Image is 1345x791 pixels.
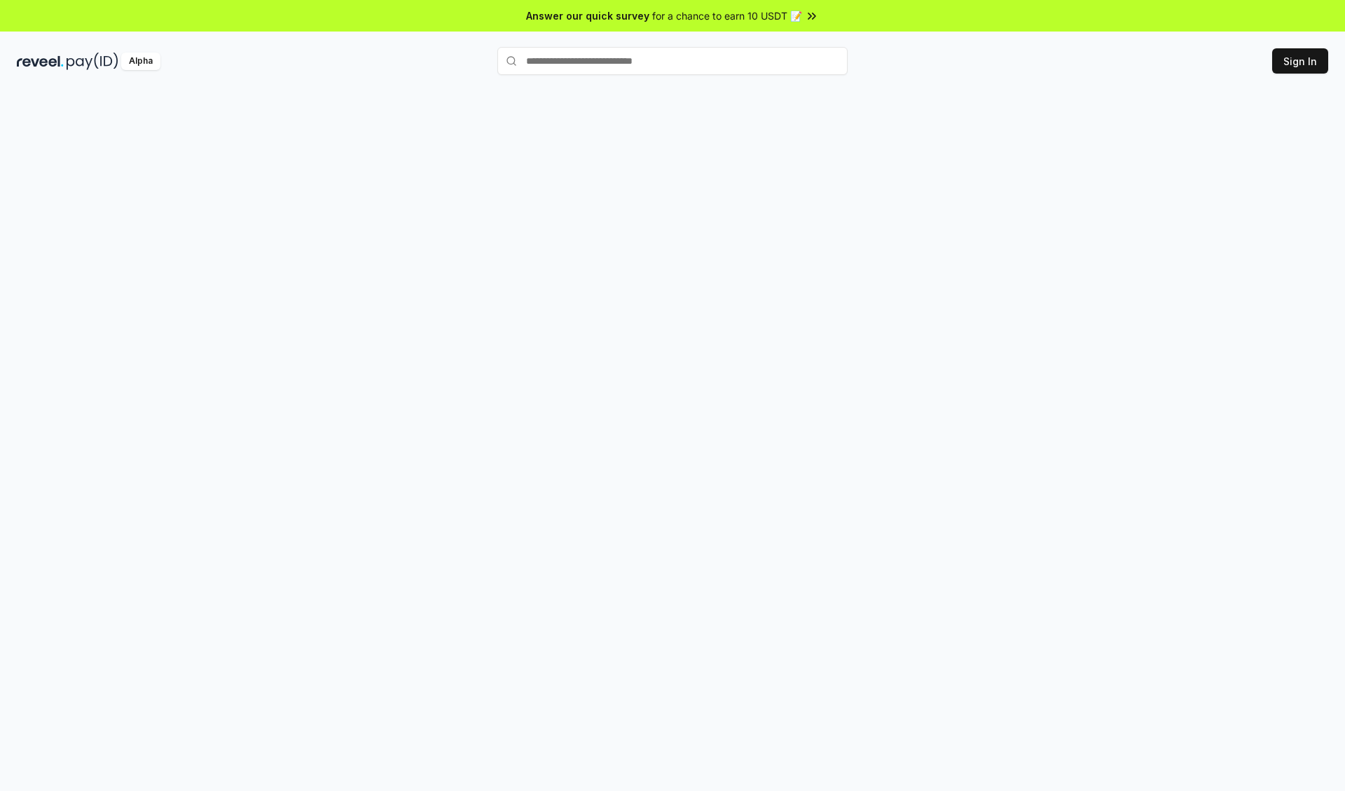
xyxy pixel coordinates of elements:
button: Sign In [1272,48,1328,74]
img: reveel_dark [17,53,64,70]
img: pay_id [67,53,118,70]
span: for a chance to earn 10 USDT 📝 [652,8,802,23]
div: Alpha [121,53,160,70]
span: Answer our quick survey [526,8,649,23]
